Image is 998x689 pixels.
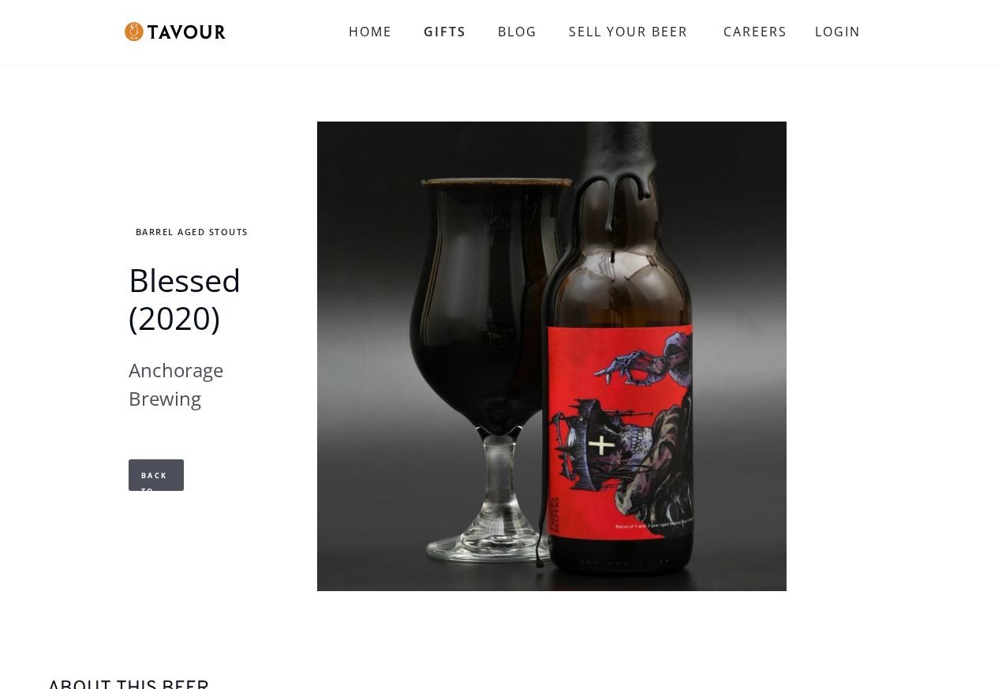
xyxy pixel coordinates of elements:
h1: Blessed (2020) [129,261,286,337]
strong: HOME [349,23,392,40]
a: Back to Beers [129,459,184,491]
a: LOGIN [799,16,877,47]
a: BLOG [482,16,553,47]
a: SELL YOUR BEER [553,16,704,47]
p: Anchorage Brewing [129,356,286,413]
a: CAREERS [704,9,799,54]
strong: CAREERS [723,16,787,47]
a: HOME [333,16,408,47]
a: GIFTS [408,16,482,47]
a: Barrel Aged Stouts [129,222,255,245]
